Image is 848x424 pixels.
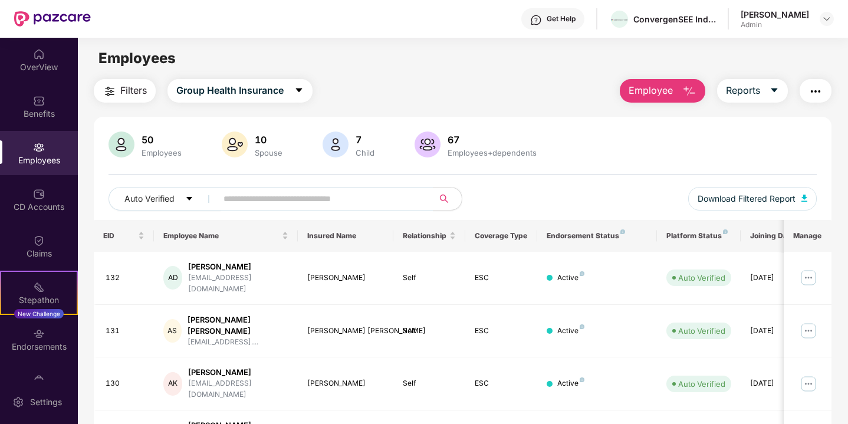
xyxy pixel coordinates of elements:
[353,134,377,146] div: 7
[393,220,465,252] th: Relationship
[580,324,584,329] img: svg+xml;base64,PHN2ZyB4bWxucz0iaHR0cDovL3d3dy53My5vcmcvMjAwMC9zdmciIHdpZHRoPSI4IiBoZWlnaHQ9IjgiIH...
[33,188,45,200] img: svg+xml;base64,PHN2ZyBpZD0iQ0RfQWNjb3VudHMiIGRhdGEtbmFtZT0iQ0QgQWNjb3VudHMiIHhtbG5zPSJodHRwOi8vd3...
[799,268,818,287] img: manageButton
[620,229,625,234] img: svg+xml;base64,PHN2ZyB4bWxucz0iaHR0cDovL3d3dy53My5vcmcvMjAwMC9zdmciIHdpZHRoPSI4IiBoZWlnaHQ9IjgiIH...
[784,220,831,252] th: Manage
[188,261,288,272] div: [PERSON_NAME]
[726,83,760,98] span: Reports
[103,231,136,241] span: EID
[33,142,45,153] img: svg+xml;base64,PHN2ZyBpZD0iRW1wbG95ZWVzIiB4bWxucz0iaHR0cDovL3d3dy53My5vcmcvMjAwMC9zdmciIHdpZHRoPS...
[353,148,377,157] div: Child
[433,187,462,211] button: search
[307,326,384,337] div: [PERSON_NAME] [PERSON_NAME]
[98,50,176,67] span: Employees
[475,326,528,337] div: ESC
[580,271,584,276] img: svg+xml;base64,PHN2ZyB4bWxucz0iaHR0cDovL3d3dy53My5vcmcvMjAwMC9zdmciIHdpZHRoPSI4IiBoZWlnaHQ9IjgiIH...
[698,192,796,205] span: Download Filtered Report
[163,372,183,396] div: AK
[530,14,542,26] img: svg+xml;base64,PHN2ZyBpZD0iSGVscC0zMngzMiIgeG1sbnM9Imh0dHA6Ly93d3cudzMub3JnLzIwMDAvc3ZnIiB3aWR0aD...
[465,220,537,252] th: Coverage Type
[106,326,144,337] div: 131
[109,132,134,157] img: svg+xml;base64,PHN2ZyB4bWxucz0iaHR0cDovL3d3dy53My5vcmcvMjAwMC9zdmciIHhtbG5zOnhsaW5rPSJodHRwOi8vd3...
[723,229,728,234] img: svg+xml;base64,PHN2ZyB4bWxucz0iaHR0cDovL3d3dy53My5vcmcvMjAwMC9zdmciIHdpZHRoPSI4IiBoZWlnaHQ9IjgiIH...
[252,148,285,157] div: Spouse
[176,83,284,98] span: Group Health Insurance
[307,378,384,389] div: [PERSON_NAME]
[154,220,298,252] th: Employee Name
[678,378,725,390] div: Auto Verified
[741,9,809,20] div: [PERSON_NAME]
[323,132,349,157] img: svg+xml;base64,PHN2ZyB4bWxucz0iaHR0cDovL3d3dy53My5vcmcvMjAwMC9zdmciIHhtbG5zOnhsaW5rPSJodHRwOi8vd3...
[163,231,280,241] span: Employee Name
[620,79,705,103] button: Employee
[678,325,725,337] div: Auto Verified
[403,231,447,241] span: Relationship
[801,195,807,202] img: svg+xml;base64,PHN2ZyB4bWxucz0iaHR0cDovL3d3dy53My5vcmcvMjAwMC9zdmciIHhtbG5zOnhsaW5rPSJodHRwOi8vd3...
[33,48,45,60] img: svg+xml;base64,PHN2ZyBpZD0iSG9tZSIgeG1sbnM9Imh0dHA6Ly93d3cudzMub3JnLzIwMDAvc3ZnIiB3aWR0aD0iMjAiIG...
[222,132,248,157] img: svg+xml;base64,PHN2ZyB4bWxucz0iaHR0cDovL3d3dy53My5vcmcvMjAwMC9zdmciIHhtbG5zOnhsaW5rPSJodHRwOi8vd3...
[188,337,288,348] div: [EMAIL_ADDRESS]....
[307,272,384,284] div: [PERSON_NAME]
[688,187,817,211] button: Download Filtered Report
[33,95,45,107] img: svg+xml;base64,PHN2ZyBpZD0iQmVuZWZpdHMiIHhtbG5zPSJodHRwOi8vd3d3LnczLm9yZy8yMDAwL3N2ZyIgd2lkdGg9Ij...
[106,378,144,389] div: 130
[799,374,818,393] img: manageButton
[188,367,288,378] div: [PERSON_NAME]
[750,378,803,389] div: [DATE]
[822,14,831,24] img: svg+xml;base64,PHN2ZyBpZD0iRHJvcGRvd24tMzJ4MzIiIHhtbG5zPSJodHRwOi8vd3d3LnczLm9yZy8yMDAwL3N2ZyIgd2...
[678,272,725,284] div: Auto Verified
[475,272,528,284] div: ESC
[433,194,456,203] span: search
[682,84,696,98] img: svg+xml;base64,PHN2ZyB4bWxucz0iaHR0cDovL3d3dy53My5vcmcvMjAwMC9zdmciIHhtbG5zOnhsaW5rPSJodHRwOi8vd3...
[252,134,285,146] div: 10
[445,134,539,146] div: 67
[557,326,584,337] div: Active
[750,326,803,337] div: [DATE]
[139,148,184,157] div: Employees
[188,272,288,295] div: [EMAIL_ADDRESS][DOMAIN_NAME]
[770,86,779,96] span: caret-down
[109,187,221,211] button: Auto Verifiedcaret-down
[124,192,175,205] span: Auto Verified
[557,378,584,389] div: Active
[27,396,65,408] div: Settings
[403,326,456,337] div: Self
[475,378,528,389] div: ESC
[33,281,45,293] img: svg+xml;base64,PHN2ZyB4bWxucz0iaHR0cDovL3d3dy53My5vcmcvMjAwMC9zdmciIHdpZHRoPSIyMSIgaGVpZ2h0PSIyMC...
[12,396,24,408] img: svg+xml;base64,PHN2ZyBpZD0iU2V0dGluZy0yMHgyMCIgeG1sbnM9Imh0dHA6Ly93d3cudzMub3JnLzIwMDAvc3ZnIiB3aW...
[629,83,673,98] span: Employee
[163,266,183,290] div: AD
[298,220,394,252] th: Insured Name
[106,272,144,284] div: 132
[120,83,147,98] span: Filters
[167,79,313,103] button: Group Health Insurancecaret-down
[547,231,647,241] div: Endorsement Status
[188,378,288,400] div: [EMAIL_ADDRESS][DOMAIN_NAME]
[403,378,456,389] div: Self
[741,220,813,252] th: Joining Date
[557,272,584,284] div: Active
[103,84,117,98] img: svg+xml;base64,PHN2ZyB4bWxucz0iaHR0cDovL3d3dy53My5vcmcvMjAwMC9zdmciIHdpZHRoPSIyNCIgaGVpZ2h0PSIyNC...
[741,20,809,29] div: Admin
[799,321,818,340] img: manageButton
[33,328,45,340] img: svg+xml;base64,PHN2ZyBpZD0iRW5kb3JzZW1lbnRzIiB4bWxucz0iaHR0cDovL3d3dy53My5vcmcvMjAwMC9zdmciIHdpZH...
[580,377,584,382] img: svg+xml;base64,PHN2ZyB4bWxucz0iaHR0cDovL3d3dy53My5vcmcvMjAwMC9zdmciIHdpZHRoPSI4IiBoZWlnaHQ9IjgiIH...
[808,84,823,98] img: svg+xml;base64,PHN2ZyB4bWxucz0iaHR0cDovL3d3dy53My5vcmcvMjAwMC9zdmciIHdpZHRoPSIyNCIgaGVpZ2h0PSIyNC...
[188,314,288,337] div: [PERSON_NAME] [PERSON_NAME]
[611,19,628,21] img: ConvergenSEE-logo-Colour-high-Res-%20updated.png
[547,14,576,24] div: Get Help
[163,319,182,343] div: AS
[1,294,77,306] div: Stepathon
[94,220,154,252] th: EID
[185,195,193,204] span: caret-down
[717,79,788,103] button: Reportscaret-down
[445,148,539,157] div: Employees+dependents
[633,14,716,25] div: ConvergenSEE India Martech Private Limited
[750,272,803,284] div: [DATE]
[94,79,156,103] button: Filters
[33,235,45,246] img: svg+xml;base64,PHN2ZyBpZD0iQ2xhaW0iIHhtbG5zPSJodHRwOi8vd3d3LnczLm9yZy8yMDAwL3N2ZyIgd2lkdGg9IjIwIi...
[14,11,91,27] img: New Pazcare Logo
[139,134,184,146] div: 50
[403,272,456,284] div: Self
[33,374,45,386] img: svg+xml;base64,PHN2ZyBpZD0iTXlfT3JkZXJzIiBkYXRhLW5hbWU9Ik15IE9yZGVycyIgeG1sbnM9Imh0dHA6Ly93d3cudz...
